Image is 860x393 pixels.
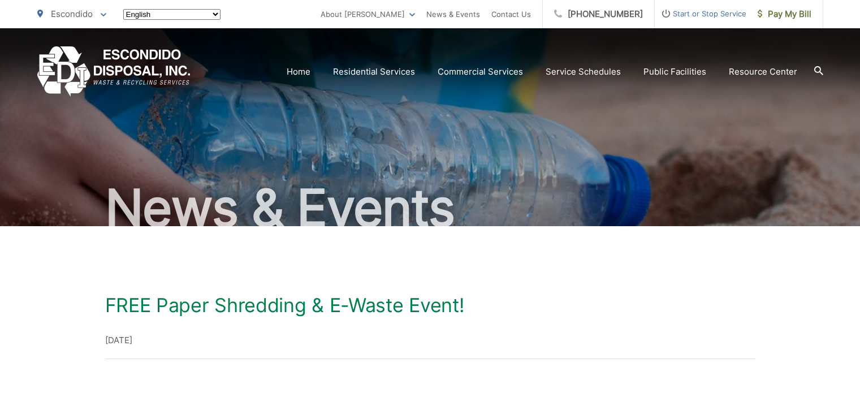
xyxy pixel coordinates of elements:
[321,7,415,21] a: About [PERSON_NAME]
[37,180,823,236] h2: News & Events
[758,7,811,21] span: Pay My Bill
[105,294,755,317] h1: FREE Paper Shredding & E-Waste Event!
[491,7,531,21] a: Contact Us
[729,65,797,79] a: Resource Center
[123,9,221,20] select: Select a language
[37,46,191,97] a: EDCD logo. Return to the homepage.
[426,7,480,21] a: News & Events
[51,8,93,19] span: Escondido
[643,65,706,79] a: Public Facilities
[546,65,621,79] a: Service Schedules
[287,65,310,79] a: Home
[438,65,523,79] a: Commercial Services
[105,334,755,347] p: [DATE]
[333,65,415,79] a: Residential Services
